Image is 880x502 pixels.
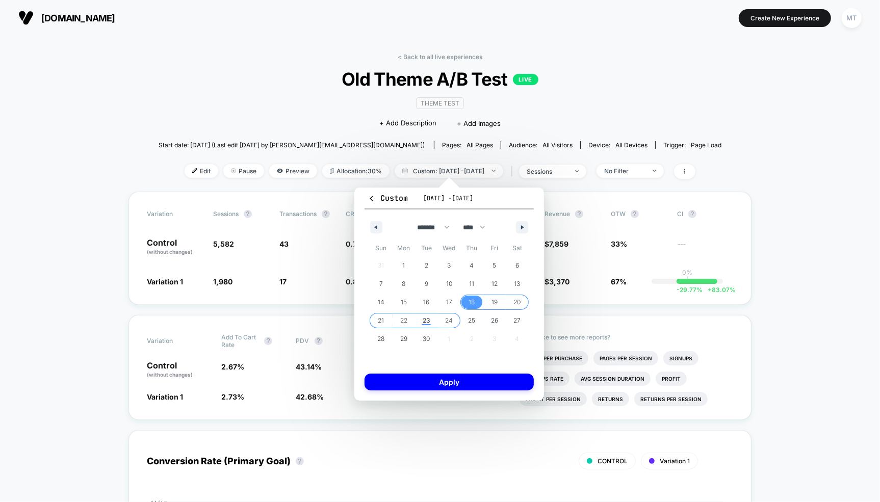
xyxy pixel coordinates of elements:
[416,97,464,109] span: Theme Test
[370,330,393,348] button: 28
[415,330,438,348] button: 30
[483,275,506,293] button: 12
[527,168,567,175] div: sessions
[398,53,482,61] a: < Back to all live experiences
[460,311,483,330] button: 25
[393,256,416,275] button: 1
[469,311,476,330] span: 25
[213,277,232,286] span: 1,980
[379,118,436,128] span: + Add Description
[18,10,34,25] img: Visually logo
[279,277,287,286] span: 17
[660,457,690,465] span: Variation 1
[423,330,430,348] span: 30
[604,167,645,175] div: No Filter
[393,293,416,311] button: 15
[677,286,703,294] span: -29.77 %
[460,275,483,293] button: 11
[691,141,721,149] span: Page Load
[545,277,570,286] span: $
[365,374,534,390] button: Apply
[483,256,506,275] button: 5
[460,240,483,256] span: Thu
[615,141,648,149] span: all devices
[491,293,498,311] span: 19
[442,141,493,149] div: Pages:
[575,210,583,218] button: ?
[187,68,693,90] span: Old Theme A/B Test
[377,330,384,348] span: 28
[446,275,452,293] span: 10
[296,457,304,465] button: ?
[656,372,687,386] li: Profit
[244,210,252,218] button: ?
[549,277,570,286] span: 3,370
[415,293,438,311] button: 16
[677,241,733,256] span: ---
[682,269,692,276] p: 0%
[370,293,393,311] button: 14
[598,457,628,465] span: CONTROL
[545,210,570,218] span: Revenue
[423,293,429,311] span: 16
[575,372,651,386] li: Avg Session Duration
[491,311,498,330] span: 26
[269,164,317,178] span: Preview
[402,275,405,293] span: 8
[423,311,430,330] span: 23
[221,333,259,349] span: Add To Cart Rate
[508,164,519,179] span: |
[520,333,733,341] p: Would like to see more reports?
[423,194,473,202] span: [DATE] - [DATE]
[401,293,407,311] span: 15
[147,210,203,218] span: Variation
[515,256,519,275] span: 6
[425,256,428,275] span: 2
[739,9,831,27] button: Create New Experience
[438,293,461,311] button: 17
[296,362,322,371] span: 43.14 %
[663,141,721,149] div: Trigger:
[378,311,384,330] span: 21
[213,240,234,248] span: 5,582
[221,362,244,371] span: 2.67 %
[631,210,639,218] button: ?
[506,240,529,256] span: Sat
[296,337,309,345] span: PDV
[400,311,407,330] span: 22
[447,256,451,275] span: 3
[15,10,118,26] button: [DOMAIN_NAME]
[549,240,568,248] span: 7,859
[593,351,658,365] li: Pages Per Session
[469,293,475,311] span: 18
[147,277,183,286] span: Variation 1
[223,164,264,178] span: Pause
[842,8,862,28] div: MT
[393,311,416,330] button: 22
[279,210,317,218] span: Transactions
[322,164,390,178] span: Allocation: 30%
[575,170,579,172] img: end
[395,164,503,178] span: Custom: [DATE] - [DATE]
[703,286,736,294] span: 83.07 %
[370,311,393,330] button: 21
[839,8,865,29] button: MT
[460,256,483,275] button: 4
[514,311,521,330] span: 27
[457,119,501,127] span: + Add Images
[438,275,461,293] button: 10
[315,337,323,345] button: ?
[147,333,203,349] span: Variation
[470,256,474,275] span: 4
[653,170,656,172] img: end
[147,372,193,378] span: (without changes)
[506,293,529,311] button: 20
[378,293,384,311] span: 14
[611,277,627,286] span: 67%
[580,141,655,149] span: Device:
[483,311,506,330] button: 26
[415,275,438,293] button: 9
[393,275,416,293] button: 8
[514,275,521,293] span: 13
[514,293,521,311] span: 20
